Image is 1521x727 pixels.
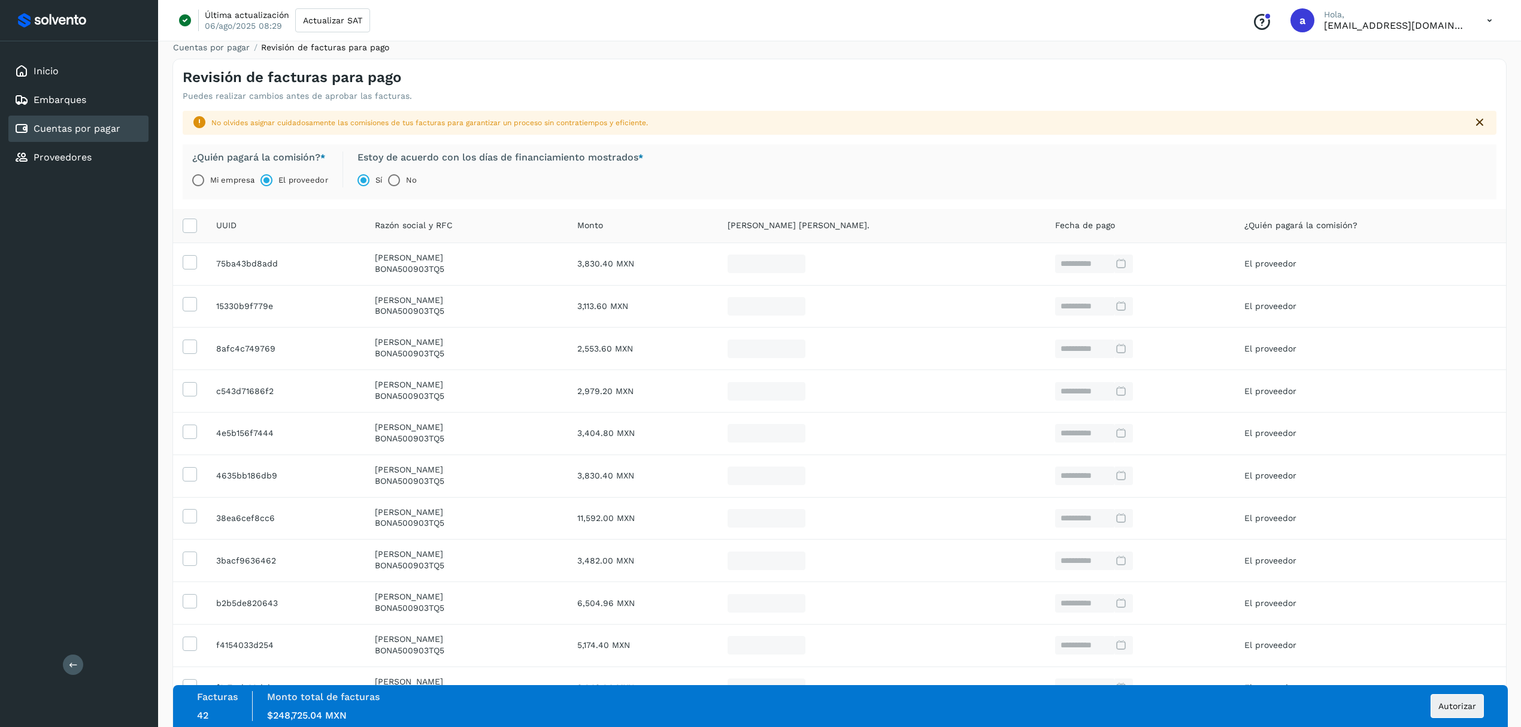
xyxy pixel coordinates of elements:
[216,556,276,565] span: c35fa711-21c2-4612-99b7-3bacf9636462
[216,259,278,268] span: 31675a5e-00ff-4be9-b42e-75ba43bd8add
[210,168,254,192] label: Mi empresa
[375,295,559,305] p: ADOLFO BOLIVAR NIÑO
[568,540,718,582] td: 3,482.00 MXN
[568,412,718,455] td: 3,404.80 MXN
[375,549,559,559] p: ADOLFO BOLIVAR NIÑO
[577,219,603,232] span: Monto
[183,91,412,101] p: Puedes realizar cambios antes de aprobar las facturas.
[1244,259,1296,268] span: El proveedor
[375,306,444,316] span: BONA500903TQ5
[8,58,149,84] div: Inicio
[216,219,237,232] span: UUID
[267,691,380,702] label: Monto total de facturas
[261,43,389,52] span: Revisión de facturas para pago
[728,219,869,232] span: [PERSON_NAME] [PERSON_NAME].
[375,168,382,192] label: Sí
[216,683,273,692] span: a84153ca-0fb0-4152-918e-f1c7ecb48dab
[568,243,718,285] td: 3,830.40 MXN
[568,328,718,370] td: 2,553.60 MXN
[34,152,92,163] a: Proveedores
[1244,640,1296,650] span: El proveedor
[173,43,250,52] a: Cuentas por pagar
[375,219,453,232] span: Razón social y RFC
[216,513,275,523] span: c27f3bbb-9034-4237-8514-38ea6cef8cc6
[205,20,282,31] p: 06/ago/2025 08:29
[216,386,274,396] span: b8f1b703-5a14-4f27-a057-c543d71686f2
[216,598,278,608] span: a00b4a6b-82cd-4f51-8688-b2b5de820643
[197,710,208,721] span: 42
[375,253,559,263] p: ADOLFO BOLIVAR NIÑO
[375,507,559,517] p: ADOLFO BOLIVAR NIÑO
[211,117,1463,128] div: No olvides asignar cuidadosamente las comisiones de tus facturas para garantizar un proceso sin c...
[216,471,277,480] span: a0e277a9-f55e-4b78-8988-4635bb186db9
[375,422,559,432] p: ADOLFO BOLIVAR NIÑO
[1244,428,1296,438] span: El proveedor
[216,301,273,311] span: b7889895-4ebf-42ad-b3a8-15330b9f779e
[375,264,444,274] span: BONA500903TQ5
[1431,694,1484,718] button: Autorizar
[375,391,444,401] span: BONA500903TQ5
[357,152,643,163] label: Estoy de acuerdo con los días de financiamiento mostrados
[375,592,559,602] p: ADOLFO BOLIVAR NIÑO
[568,455,718,497] td: 3,830.40 MXN
[375,646,444,655] span: BONA500903TQ5
[8,87,149,113] div: Embarques
[205,10,289,20] p: Última actualización
[568,582,718,625] td: 6,504.96 MXN
[172,41,1507,54] nav: breadcrumb
[34,123,120,134] a: Cuentas por pagar
[183,69,401,86] h4: Revisión de facturas para pago
[8,144,149,171] div: Proveedores
[192,152,328,163] label: ¿Quién pagará la comisión?
[197,691,238,702] label: Facturas
[1324,10,1468,20] p: Hola,
[568,624,718,667] td: 5,174.40 MXN
[375,434,444,443] span: BONA500903TQ5
[375,561,444,570] span: BONA500903TQ5
[1244,471,1296,480] span: El proveedor
[1244,344,1296,353] span: El proveedor
[568,497,718,540] td: 11,592.00 MXN
[1324,20,1468,31] p: acruz@pakmailcentrooperativo.com
[1244,301,1296,311] span: El proveedor
[375,465,559,475] p: ADOLFO BOLIVAR NIÑO
[375,518,444,528] span: BONA500903TQ5
[34,94,86,105] a: Embarques
[375,677,559,687] p: ADOLFO BOLIVAR NIÑO
[278,168,328,192] label: El proveedor
[375,349,444,358] span: BONA500903TQ5
[1244,513,1296,523] span: El proveedor
[1244,556,1296,565] span: El proveedor
[34,65,59,77] a: Inicio
[375,476,444,486] span: BONA500903TQ5
[375,380,559,390] p: ADOLFO BOLIVAR NIÑO
[568,285,718,328] td: 3,113.60 MXN
[1438,702,1476,710] span: Autorizar
[406,168,417,192] label: No
[216,640,274,650] span: a475e542-5aba-4c92-95f2-f4154033d254
[1244,386,1296,396] span: El proveedor
[568,667,718,709] td: 3,843.84 MXN
[568,370,718,413] td: 2,979.20 MXN
[1244,683,1296,692] span: El proveedor
[375,634,559,644] p: ADOLFO BOLIVAR NIÑO
[8,116,149,142] div: Cuentas por pagar
[303,16,362,25] span: Actualizar SAT
[1055,219,1115,232] span: Fecha de pago
[1244,598,1296,608] span: El proveedor
[216,344,275,353] span: 96b7bbb9-eeb9-4091-a8b6-8afc4c749769
[216,428,274,438] span: b8c45257-cb71-42c1-be3d-4e5b156f7444
[295,8,370,32] button: Actualizar SAT
[1244,219,1358,232] span: ¿Quién pagará la comisión?
[375,603,444,613] span: BONA500903TQ5
[267,710,347,721] span: $248,725.04 MXN
[375,337,559,347] p: ADOLFO BOLIVAR NIÑO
